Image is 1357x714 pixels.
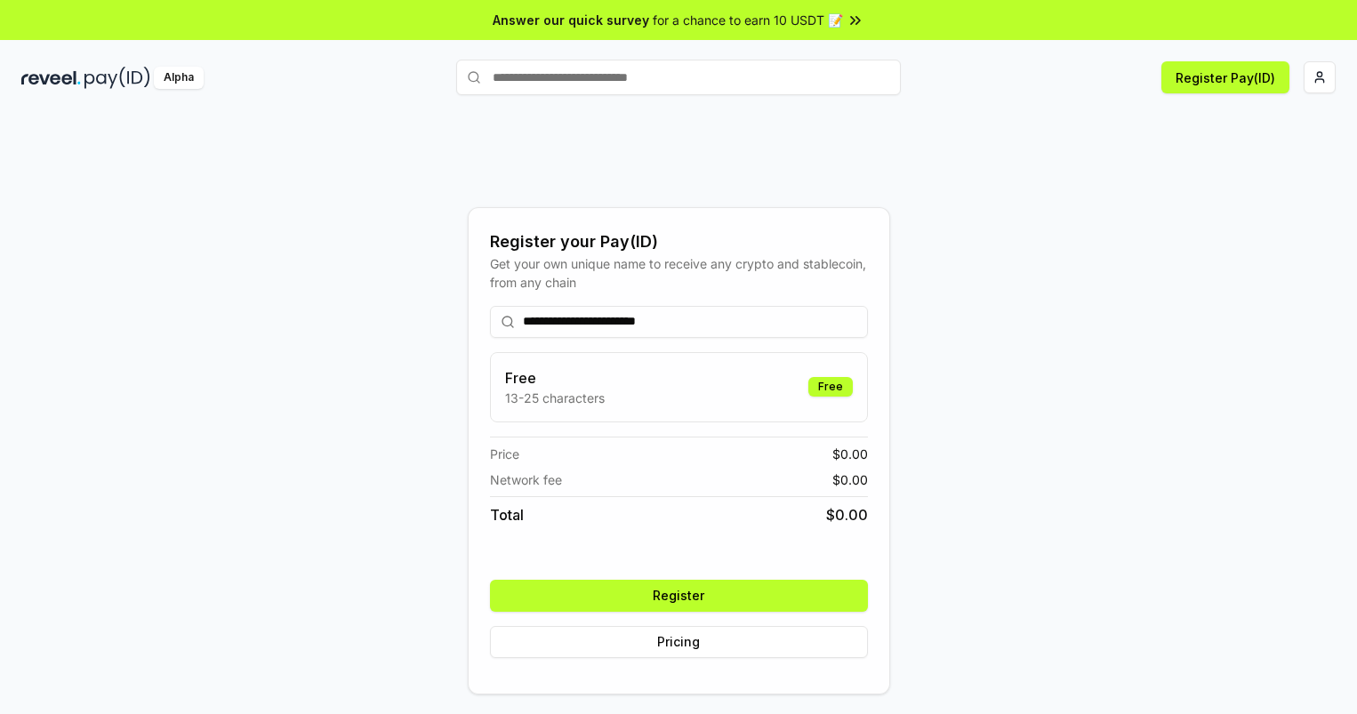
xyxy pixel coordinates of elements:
[490,470,562,489] span: Network fee
[832,470,868,489] span: $ 0.00
[490,580,868,612] button: Register
[490,504,524,525] span: Total
[84,67,150,89] img: pay_id
[490,445,519,463] span: Price
[653,11,843,29] span: for a chance to earn 10 USDT 📝
[490,254,868,292] div: Get your own unique name to receive any crypto and stablecoin, from any chain
[21,67,81,89] img: reveel_dark
[808,377,853,397] div: Free
[505,367,605,389] h3: Free
[1161,61,1289,93] button: Register Pay(ID)
[826,504,868,525] span: $ 0.00
[154,67,204,89] div: Alpha
[493,11,649,29] span: Answer our quick survey
[490,626,868,658] button: Pricing
[832,445,868,463] span: $ 0.00
[505,389,605,407] p: 13-25 characters
[490,229,868,254] div: Register your Pay(ID)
